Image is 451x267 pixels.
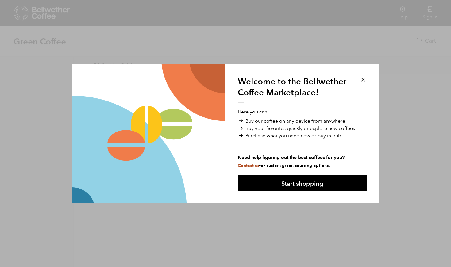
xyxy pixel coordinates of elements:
li: Buy our coffee on any device from anywhere [238,117,367,125]
p: Here you can: [238,108,367,169]
button: Start shopping [238,175,367,191]
h1: Welcome to the Bellwether Coffee Marketplace! [238,76,351,103]
li: Buy your favorites quickly or explore new coffees [238,125,367,132]
strong: Need help figuring out the best coffees for you? [238,154,367,161]
small: for custom green-sourcing options. [238,163,330,169]
a: Contact us [238,163,259,169]
li: Purchase what you need now or buy in bulk [238,132,367,139]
